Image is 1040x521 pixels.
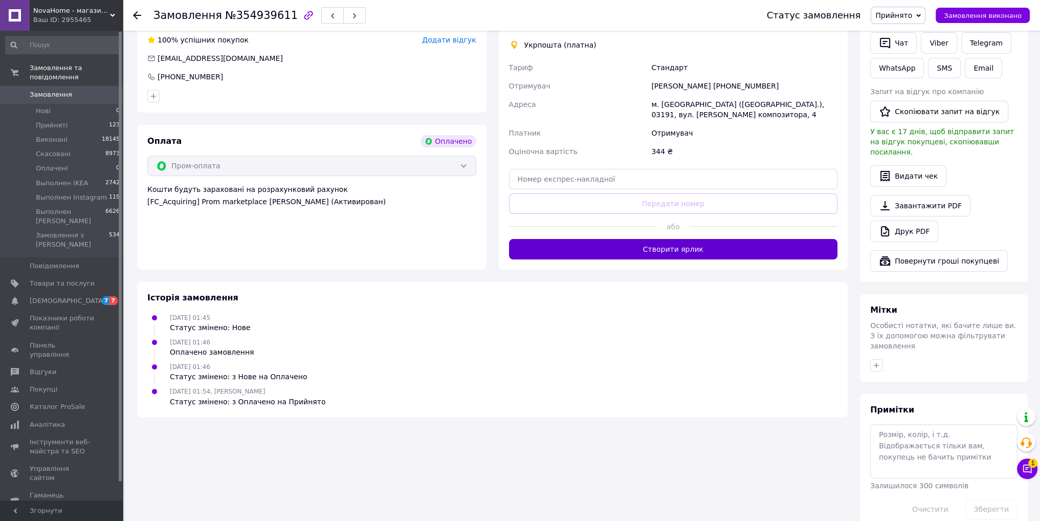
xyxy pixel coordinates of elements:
span: Выполнен [PERSON_NAME] [36,207,105,226]
div: Ваш ID: 2955465 [33,15,123,25]
span: 100% [158,36,178,44]
button: SMS [928,58,961,78]
span: Скасовані [36,149,71,159]
button: Створити ярлик [509,239,838,259]
span: 119 [109,193,120,202]
span: [EMAIL_ADDRESS][DOMAIN_NAME] [158,54,283,62]
span: 123 [109,121,120,130]
button: Скопіювати запит на відгук [870,101,1008,122]
span: Повідомлення [30,262,79,271]
span: 18145 [102,135,120,144]
span: або [657,222,690,232]
span: 8973 [105,149,120,159]
span: [DEMOGRAPHIC_DATA] [30,296,105,306]
div: [PHONE_NUMBER] [157,72,224,82]
span: Замовлення з [PERSON_NAME] [36,231,109,249]
input: Номер експрес-накладної [509,169,838,189]
span: Виконані [36,135,68,144]
button: Чат з покупцем1 [1017,459,1037,479]
span: Примітки [870,405,914,415]
span: Оплата [147,136,182,146]
button: Email [965,58,1002,78]
span: Нові [36,106,51,116]
span: Залишилося 300 символів [870,482,968,490]
button: Видати чек [870,165,946,187]
a: Viber [921,32,957,54]
span: Оплачені [36,164,68,173]
span: Історія замовлення [147,293,238,302]
span: Відгуки [30,367,56,377]
span: 0 [116,164,120,173]
div: Отримувач [649,124,839,142]
span: [DATE] 01:46 [170,363,210,371]
div: Оплачено замовлення [170,347,254,357]
span: Замовлення та повідомлення [30,63,123,82]
span: №354939611 [225,9,298,21]
span: Оціночна вартість [509,147,578,156]
span: Інструменти веб-майстра та SEO [30,438,95,456]
div: Статус змінено: з Оплачено на Прийнято [170,397,325,407]
span: У вас є 17 днів, щоб відправити запит на відгук покупцеві, скопіювавши посилання. [870,127,1014,156]
span: [DATE] 01:46 [170,339,210,346]
span: 0 [116,106,120,116]
span: Панель управління [30,341,95,359]
span: Показники роботи компанії [30,314,95,332]
span: Замовлення виконано [944,12,1022,19]
div: м. [GEOGRAPHIC_DATA] ([GEOGRAPHIC_DATA].), 03191, вул. [PERSON_NAME] композитора, 4 [649,95,839,124]
span: Запит на відгук про компанію [870,88,984,96]
div: 344 ₴ [649,142,839,161]
span: Товари та послуги [30,279,95,288]
span: [DATE] 01:54, [PERSON_NAME] [170,388,265,395]
span: Адреса [509,100,536,108]
button: Замовлення виконано [936,8,1030,23]
span: Аналітика [30,420,65,429]
div: Статус змінено: Нове [170,322,251,333]
span: 6626 [105,207,120,226]
span: Замовлення [153,9,222,21]
span: Управління сайтом [30,464,95,483]
span: Каталог ProSale [30,402,85,411]
span: 7 [109,296,118,305]
button: Чат [870,32,917,54]
span: Прийняті [36,121,68,130]
span: Платник [509,129,541,137]
div: успішних покупок [147,35,249,45]
span: Прийнято [875,11,912,19]
a: WhatsApp [870,58,924,78]
span: Выполнен Instagram [36,193,107,202]
div: Статус змінено: з Нове на Оплачено [170,372,307,382]
a: Telegram [961,32,1011,54]
span: [DATE] 01:45 [170,314,210,321]
span: Выполнен IKEA [36,179,88,188]
span: Покупці [30,385,57,394]
span: NovaHome - магазин товарів для дому і не тільки [33,6,110,15]
input: Пошук [5,36,121,54]
span: Гаманець компанії [30,491,95,509]
span: 7 [102,296,110,305]
span: Отримувач [509,82,550,90]
div: Оплачено [421,135,476,147]
span: 2742 [105,179,120,188]
div: Повернутися назад [133,10,141,20]
a: Завантажити PDF [870,195,970,216]
span: Особисті нотатки, які бачите лише ви. З їх допомогою можна фільтрувати замовлення [870,321,1016,350]
span: 534 [109,231,120,249]
div: Статус замовлення [767,10,861,20]
div: [PERSON_NAME] [PHONE_NUMBER] [649,77,839,95]
a: Друк PDF [870,221,938,242]
div: Стандарт [649,58,839,77]
span: Мітки [870,305,897,315]
span: Замовлення [30,90,72,99]
span: Тариф [509,63,533,72]
button: Повернути гроші покупцеві [870,250,1008,272]
span: Додати відгук [422,36,476,44]
div: [FC_Acquiring] Prom marketplace [PERSON_NAME] (Активирован) [147,197,476,207]
span: 1 [1028,459,1037,468]
div: Укрпошта (платна) [522,40,599,50]
div: Кошти будуть зараховані на розрахунковий рахунок [147,184,476,207]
